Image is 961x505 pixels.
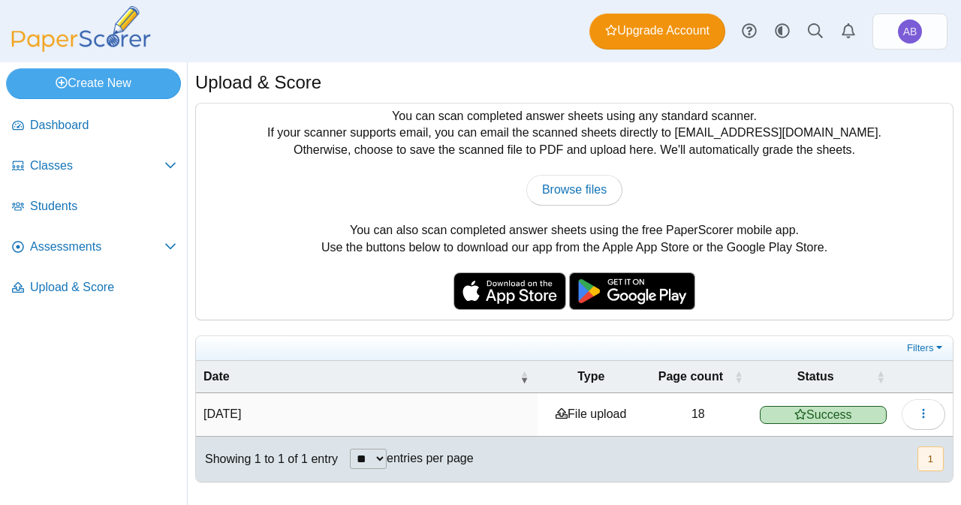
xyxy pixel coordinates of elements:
[196,104,953,320] div: You can scan completed answer sheets using any standard scanner. If your scanner supports email, ...
[6,6,156,52] img: PaperScorer
[203,407,241,420] time: Nov 6, 2024 at 3:40 PM
[453,272,566,310] img: apple-store-badge.svg
[605,23,709,39] span: Upgrade Account
[577,370,604,383] span: Type
[30,117,176,134] span: Dashboard
[589,14,725,50] a: Upgrade Account
[569,272,695,310] img: google-play-badge.png
[526,175,622,205] a: Browse files
[903,26,917,37] span: Alejandro Becerra
[644,393,752,436] td: 18
[760,406,887,424] span: Success
[917,446,944,471] button: 1
[387,452,474,464] label: entries per page
[30,279,176,296] span: Upload & Score
[520,361,529,392] span: Date : Activate to remove sorting
[203,370,230,383] span: Date
[196,437,338,482] div: Showing 1 to 1 of 1 entry
[195,70,321,95] h1: Upload & Score
[658,370,723,383] span: Page count
[538,393,644,436] td: File upload
[30,239,164,255] span: Assessments
[903,341,949,356] a: Filters
[6,189,182,225] a: Students
[542,183,607,196] span: Browse files
[872,14,947,50] a: Alejandro Becerra
[797,370,834,383] span: Status
[6,270,182,306] a: Upload & Score
[832,15,865,48] a: Alerts
[6,149,182,185] a: Classes
[734,361,743,392] span: Page count : Activate to sort
[916,446,944,471] nav: pagination
[6,108,182,144] a: Dashboard
[6,68,181,98] a: Create New
[898,20,922,44] span: Alejandro Becerra
[30,158,164,174] span: Classes
[30,198,176,215] span: Students
[6,230,182,266] a: Assessments
[876,361,885,392] span: Status : Activate to sort
[6,41,156,54] a: PaperScorer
